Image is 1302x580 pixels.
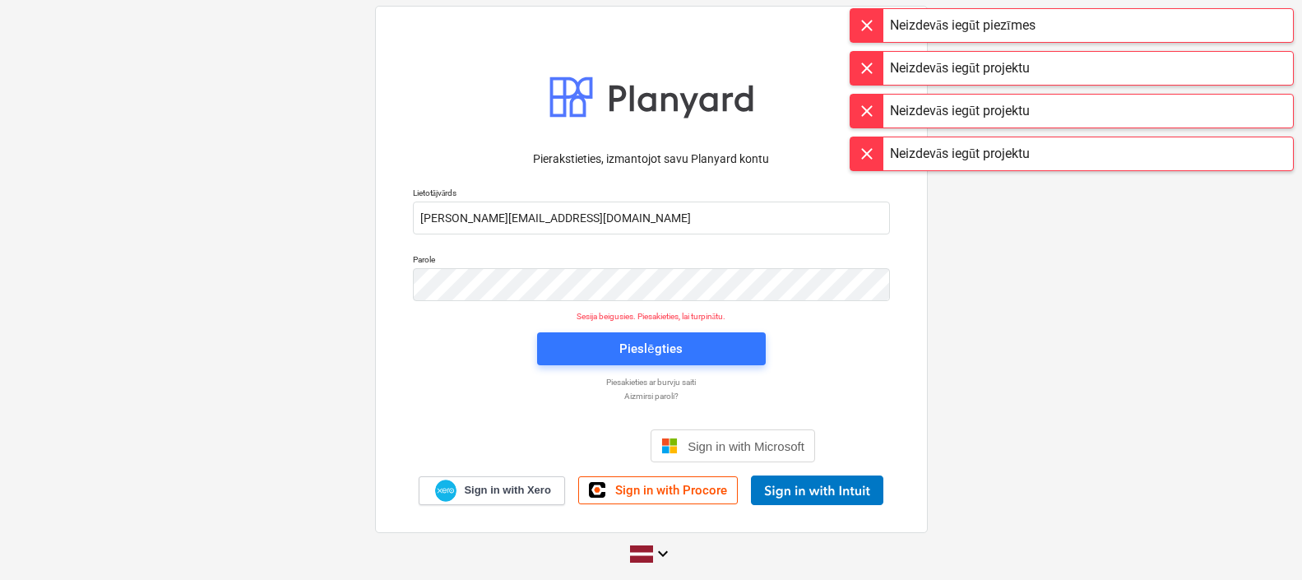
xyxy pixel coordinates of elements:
span: Sign in with Procore [615,483,727,498]
p: Pierakstieties, izmantojot savu Planyard kontu [413,151,890,168]
button: Pieslēgties [537,332,766,365]
div: Neizdevās iegūt piezīmes [890,16,1036,35]
div: Neizdevās iegūt projektu [890,58,1030,78]
a: Aizmirsi paroli? [405,391,898,401]
p: Sesija beigusies. Piesakieties, lai turpinātu. [403,311,900,322]
span: Sign in with Xero [464,483,550,498]
p: Parole [413,254,890,268]
i: keyboard_arrow_down [653,544,673,564]
span: Sign in with Microsoft [688,439,804,453]
a: Sign in with Xero [419,476,565,505]
div: Pieslēgties [619,338,682,360]
a: Sign in with Procore [578,476,738,504]
div: Neizdevās iegūt projektu [890,144,1030,164]
input: Lietotājvārds [413,202,890,234]
a: Piesakieties ar burvju saiti [405,377,898,387]
img: Xero logo [435,480,456,502]
div: Neizdevās iegūt projektu [890,101,1030,121]
img: Microsoft logo [661,438,678,454]
iframe: Sign in with Google Button [479,428,646,464]
p: Lietotājvārds [413,188,890,202]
